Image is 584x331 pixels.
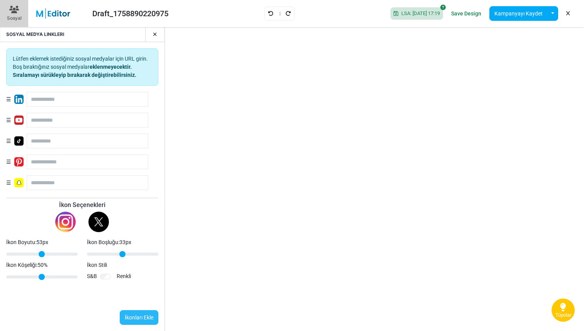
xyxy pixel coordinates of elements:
[6,48,158,86] div: Lütfen eklemek istediğiniz sosyal medyalar için URL girin. Boş bıraktığınız sosyal medyalar
[90,64,132,70] b: eklenmeyecektir.
[6,137,11,145] span: ☰
[6,179,11,187] span: ☰
[119,239,126,245] span: 33
[87,272,97,280] span: S&B
[6,116,11,124] span: ☰
[285,8,291,19] a: Yeniden Uygula
[489,6,548,21] button: Kampanyayı Kaydet
[117,272,131,280] span: Renkli
[6,158,11,166] span: ☰
[37,262,44,268] span: 50
[14,178,24,187] img: snapchat_color.png
[6,201,158,209] h6: İkon Seçenekleri
[87,261,107,269] label: İkon Stili
[6,95,11,104] span: ☰
[449,7,483,20] a: Save Design
[6,238,48,246] label: İkon Boyutu: px
[7,15,22,22] div: Sosyal
[92,8,168,19] div: Draft_1758890220975
[268,8,274,19] a: Geri Al
[120,310,158,325] button: İkonları Ekle
[13,72,136,78] b: Sıralamayı sürükleyip bırakarak değiştirebilirsiniz.
[14,136,24,146] img: tiktok_color.png
[87,238,131,246] label: İkon Boşluğu: px
[55,212,76,232] img: instagram_color.png
[88,212,109,232] img: twitter_color.png
[14,157,24,166] img: pinterest_color.png
[14,95,24,104] img: linkedin_color.png
[6,261,48,269] label: İkon Köşeliği: %
[6,32,64,37] h5: SOSYAL MEDYA LINKLERI
[36,239,42,245] span: 53
[555,312,571,318] span: Tüyolar
[440,5,446,10] i: SoftSave® is off
[398,10,440,17] span: LSA: [DATE] 17:19
[14,115,24,125] img: youtube_color.png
